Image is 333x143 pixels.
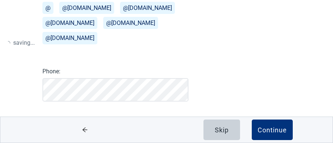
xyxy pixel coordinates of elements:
[258,126,287,133] div: Continue
[59,2,114,14] button: Add @gmail.com to email address
[42,2,53,14] button: Add @ to email address
[42,17,97,29] button: Add @yahoo.com to email address
[6,38,35,47] p: saving ...
[5,40,11,45] span: loading
[103,17,158,29] button: Add @hotmail.com to email address
[252,120,293,140] button: Continue
[71,127,99,133] span: arrow-left
[120,2,175,14] button: Add @outlook.com to email address
[42,68,189,75] label: Phone:
[215,126,229,133] div: Skip
[42,32,97,44] button: Add @sbcglobal.net to email address
[203,120,240,140] button: Skip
